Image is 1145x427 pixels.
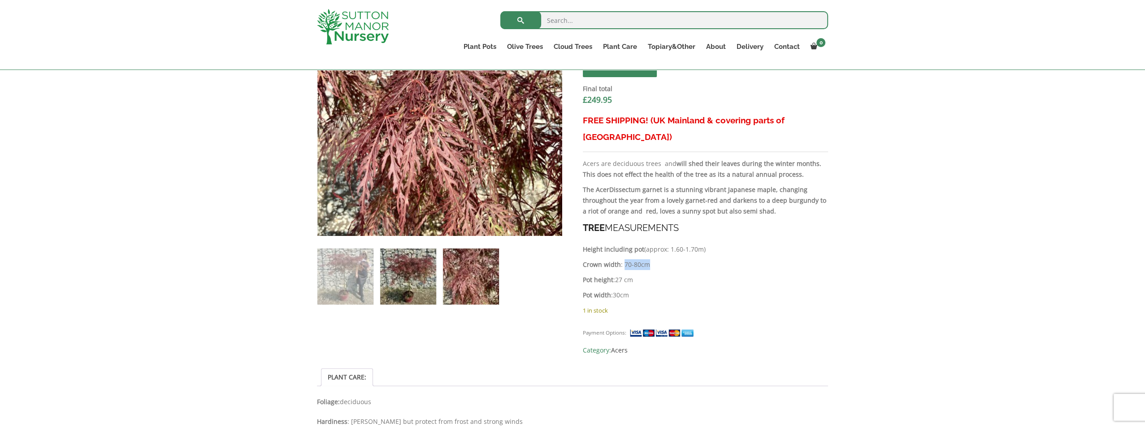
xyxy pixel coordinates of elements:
[583,260,621,269] strong: Crown width
[502,40,548,53] a: Olive Trees
[317,248,373,305] img: Acer Palmatum Dissectum Virdis (Japanese Maple Tree)
[583,158,828,180] p: Acers are deciduous trees and
[458,40,502,53] a: Plant Pots
[443,248,499,305] img: Acer Palmatum Dissectum Virdis (Japanese Maple Tree) - Image 3
[583,345,828,356] span: Category:
[317,396,828,407] p: deciduous
[500,11,828,29] input: Search...
[583,185,609,194] strong: The Acer
[583,94,587,105] span: £
[611,346,628,354] a: Acers
[701,40,731,53] a: About
[731,40,769,53] a: Delivery
[805,40,828,53] a: 0
[598,40,642,53] a: Plant Care
[583,244,828,255] p: (approx: 1.60-1.70m)
[583,185,826,215] b: Dissectum garnet is a stunning vibrant Japanese maple, changing throughout the year from a lovely...
[642,40,701,53] a: Topiary&Other
[317,9,389,44] img: logo
[583,305,828,316] p: 1 in stock
[583,94,612,105] bdi: 249.95
[317,416,828,427] p: : [PERSON_NAME] but protect from frost and strong winds
[583,222,605,233] strong: TREE
[583,275,613,284] strong: Pot height
[317,397,340,406] strong: Foliage:
[583,221,828,235] h4: MEASUREMENTS
[583,83,828,94] dt: Final total
[328,369,366,386] a: PLANT CARE:
[583,245,644,253] strong: Height including pot
[769,40,805,53] a: Contact
[317,417,347,426] strong: Hardiness
[583,274,828,285] p: :27 cm
[816,38,825,47] span: 0
[583,159,821,179] b: will shed their leaves during the winter months. This does not effect the health of the tree as i...
[583,290,828,301] p: :30cm
[583,329,626,336] small: Payment Options:
[583,112,828,145] h3: FREE SHIPPING! (UK Mainland & covering parts of [GEOGRAPHIC_DATA])
[583,259,828,270] p: : 70-80cm
[629,328,697,338] img: payment supported
[380,248,436,305] img: Acer Palmatum Dissectum Virdis (Japanese Maple Tree) - Image 2
[548,40,598,53] a: Cloud Trees
[583,291,611,299] strong: Pot width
